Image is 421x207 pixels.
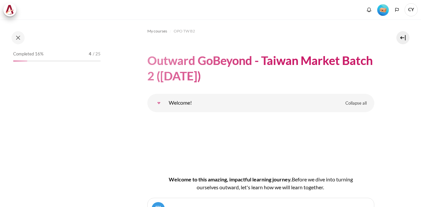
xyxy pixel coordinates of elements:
a: Welcome! [152,96,165,110]
span: 4 [89,51,91,57]
a: Level #1 [375,4,391,16]
a: OPO TW B2 [174,27,195,35]
a: My courses [147,27,167,35]
h1: Outward GoBeyond - Taiwan Market Batch 2 ([DATE]) [147,53,374,84]
a: Architeck Architeck [3,3,20,16]
span: My courses [147,28,167,34]
img: Level #1 [377,4,389,16]
span: efore we dive into turning ourselves outward, let's learn how we will learn together. [197,176,353,190]
span: / 25 [93,51,101,57]
span: B [292,176,295,182]
span: Collapse all [345,100,367,107]
img: Architeck [5,5,14,15]
a: Collapse all [340,98,372,109]
nav: Navigation bar [147,26,374,36]
span: CY [405,3,418,16]
div: Show notification window with no new notifications [364,5,374,15]
a: User menu [405,3,418,16]
span: OPO TW B2 [174,28,195,34]
button: Languages [392,5,402,15]
h4: Welcome to this amazing, impactful learning journey. [168,176,353,191]
span: Completed 16% [13,51,43,57]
